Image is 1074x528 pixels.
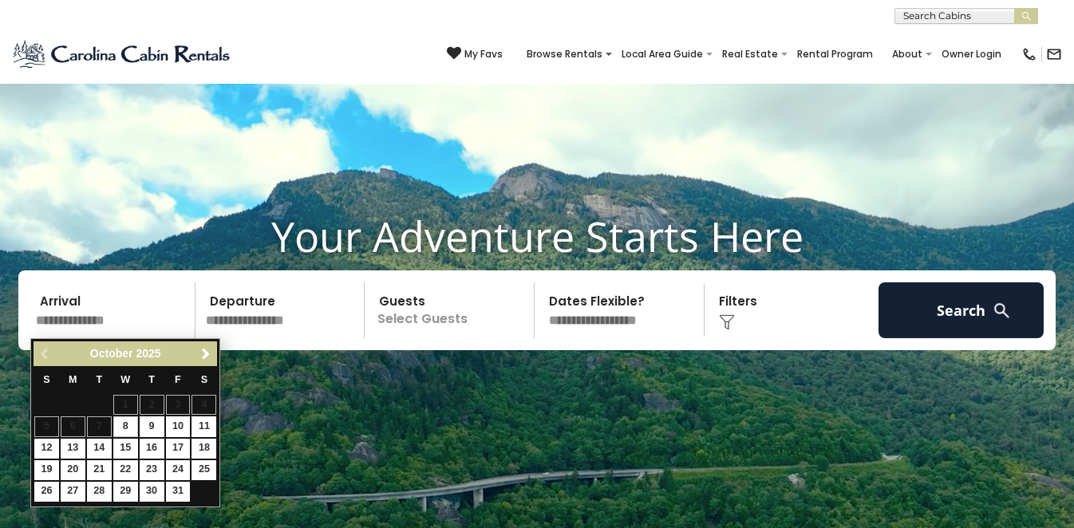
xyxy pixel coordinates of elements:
span: 2025 [136,347,160,360]
a: 28 [87,482,112,502]
h1: Your Adventure Starts Here [12,211,1062,261]
img: filter--v1.png [719,314,735,330]
img: Blue-2.png [12,38,233,70]
span: October [90,347,133,360]
a: Owner Login [934,43,1009,65]
a: 25 [192,460,216,480]
a: 10 [166,416,191,436]
span: Saturday [201,374,207,385]
span: Friday [175,374,181,385]
a: 21 [87,460,112,480]
a: Browse Rentals [519,43,610,65]
a: 24 [166,460,191,480]
a: 22 [113,460,138,480]
span: Next [199,348,212,361]
img: mail-regular-black.png [1046,46,1062,62]
a: 11 [192,416,216,436]
a: 12 [34,439,59,459]
a: 30 [140,482,164,502]
a: 14 [87,439,112,459]
img: search-regular-white.png [992,301,1012,321]
button: Search [879,282,1044,338]
a: 20 [61,460,85,480]
a: Rental Program [789,43,881,65]
a: 26 [34,482,59,502]
a: 15 [113,439,138,459]
a: 16 [140,439,164,459]
a: 31 [166,482,191,502]
a: Local Area Guide [614,43,711,65]
span: Tuesday [96,374,102,385]
p: Select Guests [369,282,534,338]
a: 17 [166,439,191,459]
a: 13 [61,439,85,459]
a: 18 [192,439,216,459]
a: 19 [34,460,59,480]
span: Sunday [43,374,49,385]
img: phone-regular-black.png [1021,46,1037,62]
a: My Favs [447,46,503,62]
span: My Favs [464,47,503,61]
a: 27 [61,482,85,502]
a: 9 [140,416,164,436]
a: About [884,43,930,65]
a: Real Estate [714,43,786,65]
a: 8 [113,416,138,436]
span: Wednesday [120,374,130,385]
span: Monday [69,374,77,385]
span: Thursday [148,374,155,385]
a: Next [195,344,215,364]
a: 29 [113,482,138,502]
a: 23 [140,460,164,480]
